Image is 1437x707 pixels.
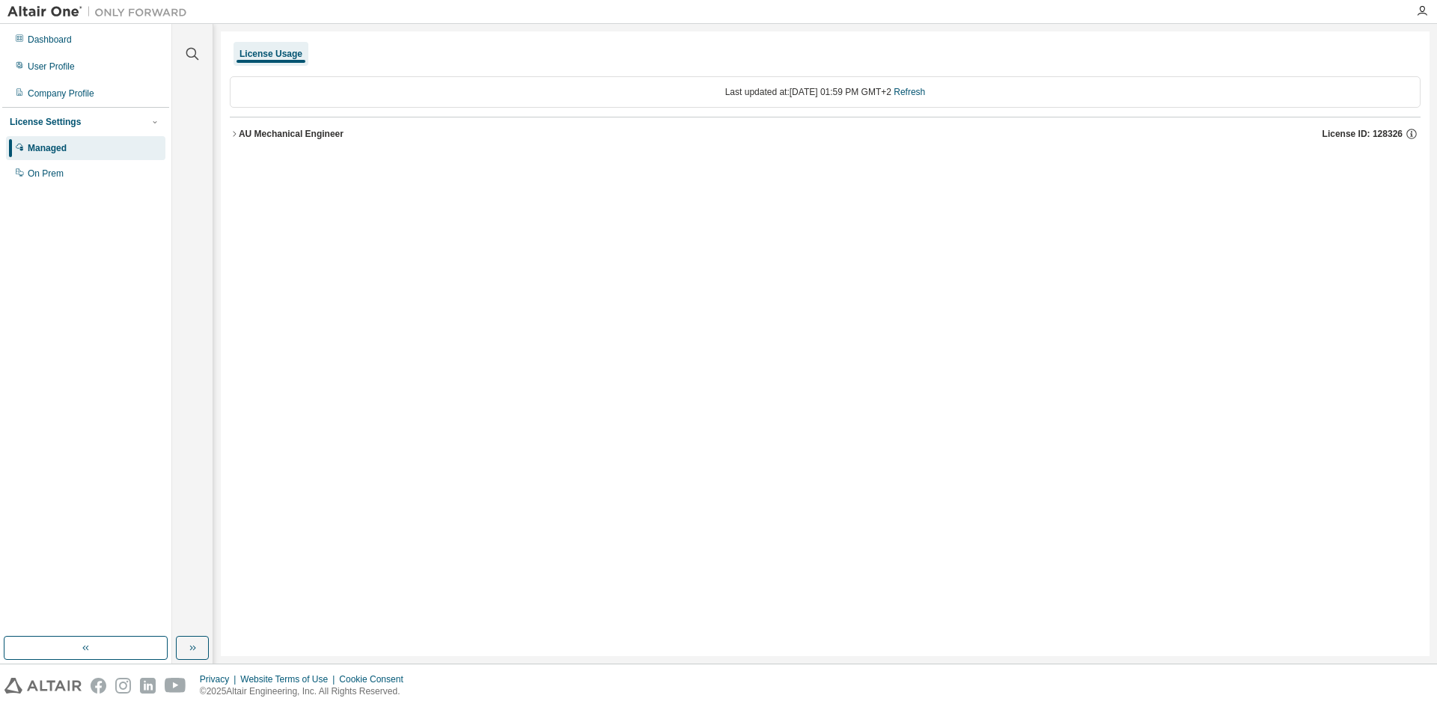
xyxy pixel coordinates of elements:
[240,673,339,685] div: Website Terms of Use
[4,678,82,694] img: altair_logo.svg
[140,678,156,694] img: linkedin.svg
[239,48,302,60] div: License Usage
[230,76,1421,108] div: Last updated at: [DATE] 01:59 PM GMT+2
[28,142,67,154] div: Managed
[28,88,94,100] div: Company Profile
[7,4,195,19] img: Altair One
[200,673,240,685] div: Privacy
[28,61,75,73] div: User Profile
[28,34,72,46] div: Dashboard
[1322,128,1403,140] span: License ID: 128326
[10,116,81,128] div: License Settings
[339,673,412,685] div: Cookie Consent
[165,678,186,694] img: youtube.svg
[200,685,412,698] p: © 2025 Altair Engineering, Inc. All Rights Reserved.
[230,117,1421,150] button: AU Mechanical EngineerLicense ID: 128326
[28,168,64,180] div: On Prem
[239,128,344,140] div: AU Mechanical Engineer
[894,87,925,97] a: Refresh
[115,678,131,694] img: instagram.svg
[91,678,106,694] img: facebook.svg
